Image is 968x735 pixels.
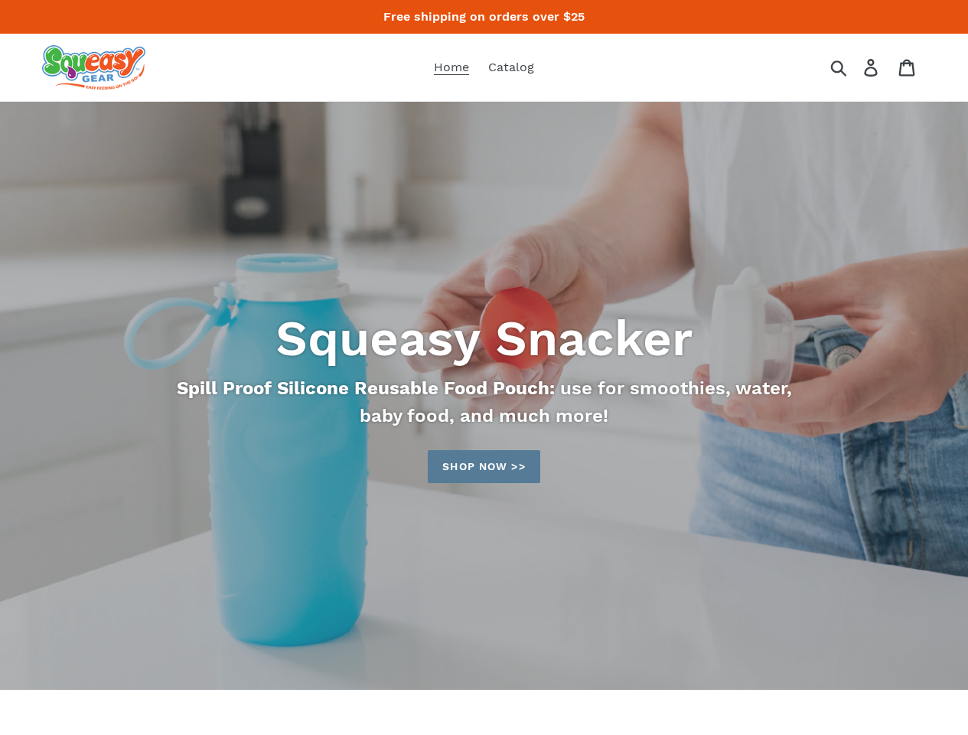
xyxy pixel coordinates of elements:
p: use for smoothies, water, baby food, and much more! [171,374,797,430]
h2: Squeasy Snacker [67,309,901,368]
a: Catalog [481,56,542,79]
a: Shop now >>: Catalog [428,450,539,483]
a: Home [426,56,477,79]
strong: Spill Proof Silicone Reusable Food Pouch: [177,377,555,399]
span: Home [434,60,469,75]
img: squeasy gear snacker portable food pouch [42,45,145,90]
span: Catalog [488,60,534,75]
